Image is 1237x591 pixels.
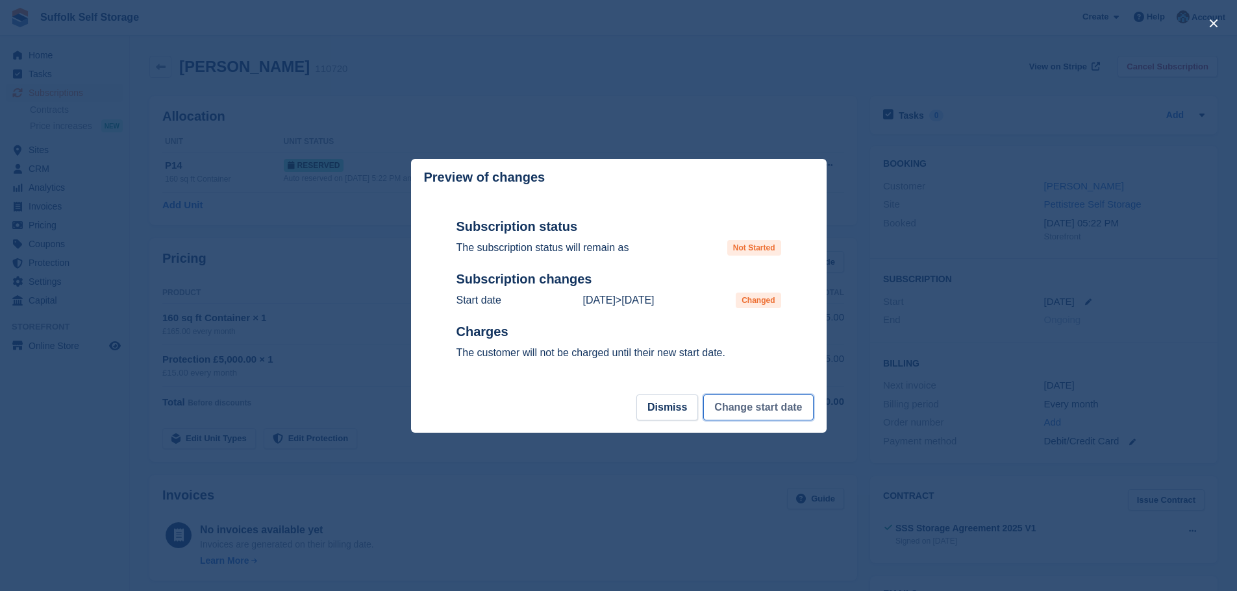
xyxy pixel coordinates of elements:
[636,394,698,420] button: Dismiss
[703,394,813,420] button: Change start date
[621,295,654,306] time: 2025-10-06 23:00:00 UTC
[456,345,781,361] p: The customer will not be charged until their new start date.
[456,324,781,340] h2: Charges
[1203,13,1224,34] button: close
[456,271,781,287] h2: Subscription changes
[582,293,654,308] p: >
[582,295,615,306] time: 2025-10-05 00:00:00 UTC
[736,293,781,308] span: Changed
[456,219,781,235] h2: Subscription status
[456,240,629,256] p: The subscription status will remain as
[424,170,545,185] p: Preview of changes
[456,293,501,308] p: Start date
[727,240,781,256] span: Not Started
